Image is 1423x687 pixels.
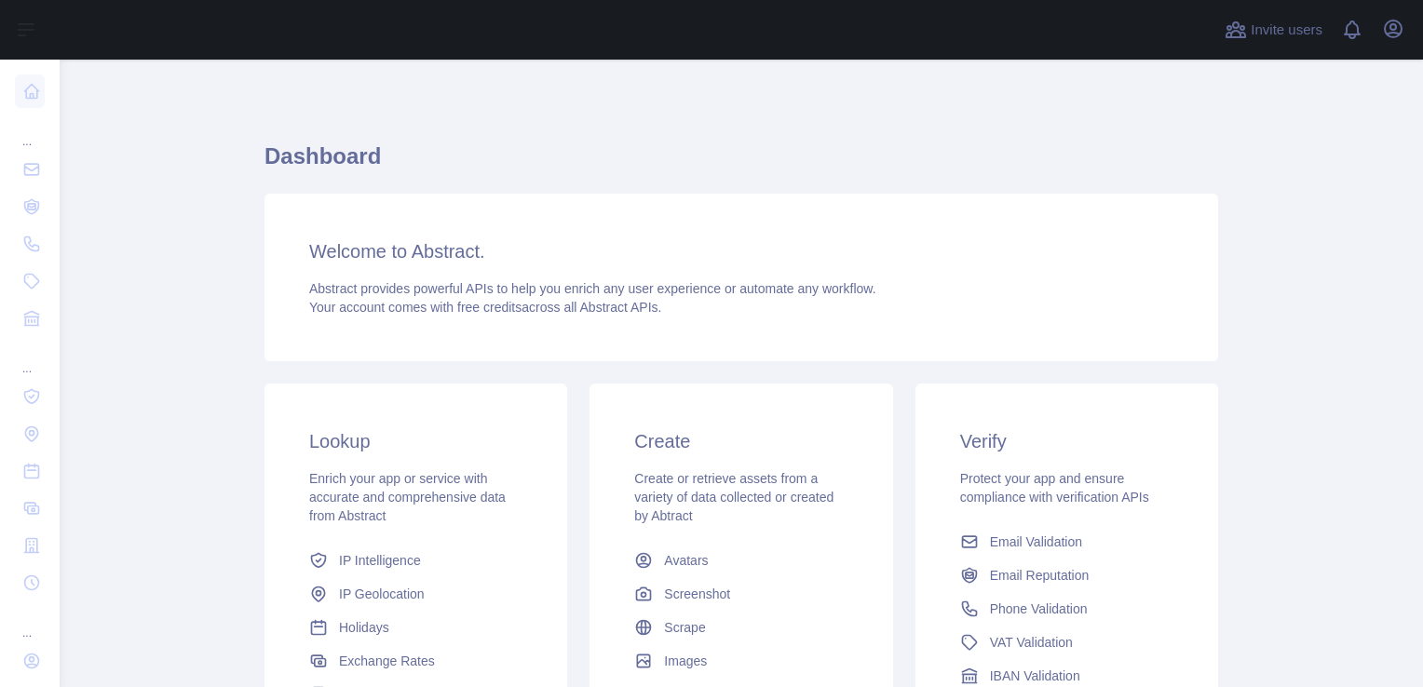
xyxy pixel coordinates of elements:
div: ... [15,112,45,149]
span: free credits [457,300,522,315]
span: Protect your app and ensure compliance with verification APIs [960,471,1149,505]
a: VAT Validation [953,626,1181,659]
span: Enrich your app or service with accurate and comprehensive data from Abstract [309,471,506,523]
h3: Welcome to Abstract. [309,238,1173,264]
a: Scrape [627,611,855,644]
span: Holidays [339,618,389,637]
span: Images [664,652,707,670]
div: ... [15,339,45,376]
h3: Create [634,428,847,454]
span: Email Reputation [990,566,1090,585]
span: IBAN Validation [990,667,1080,685]
a: Holidays [302,611,530,644]
a: Email Validation [953,525,1181,559]
a: Avatars [627,544,855,577]
a: IP Intelligence [302,544,530,577]
span: Screenshot [664,585,730,603]
span: Your account comes with across all Abstract APIs. [309,300,661,315]
h1: Dashboard [264,141,1218,186]
h3: Lookup [309,428,522,454]
span: Invite users [1251,20,1322,41]
a: Images [627,644,855,678]
span: IP Geolocation [339,585,425,603]
button: Invite users [1221,15,1326,45]
span: Exchange Rates [339,652,435,670]
span: Abstract provides powerful APIs to help you enrich any user experience or automate any workflow. [309,281,876,296]
span: IP Intelligence [339,551,421,570]
span: Email Validation [990,532,1082,551]
span: Avatars [664,551,708,570]
a: IP Geolocation [302,577,530,611]
div: ... [15,603,45,640]
a: Exchange Rates [302,644,530,678]
span: VAT Validation [990,633,1073,652]
h3: Verify [960,428,1173,454]
span: Phone Validation [990,599,1088,618]
span: Create or retrieve assets from a variety of data collected or created by Abtract [634,471,833,523]
span: Scrape [664,618,705,637]
a: Screenshot [627,577,855,611]
a: Email Reputation [953,559,1181,592]
a: Phone Validation [953,592,1181,626]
